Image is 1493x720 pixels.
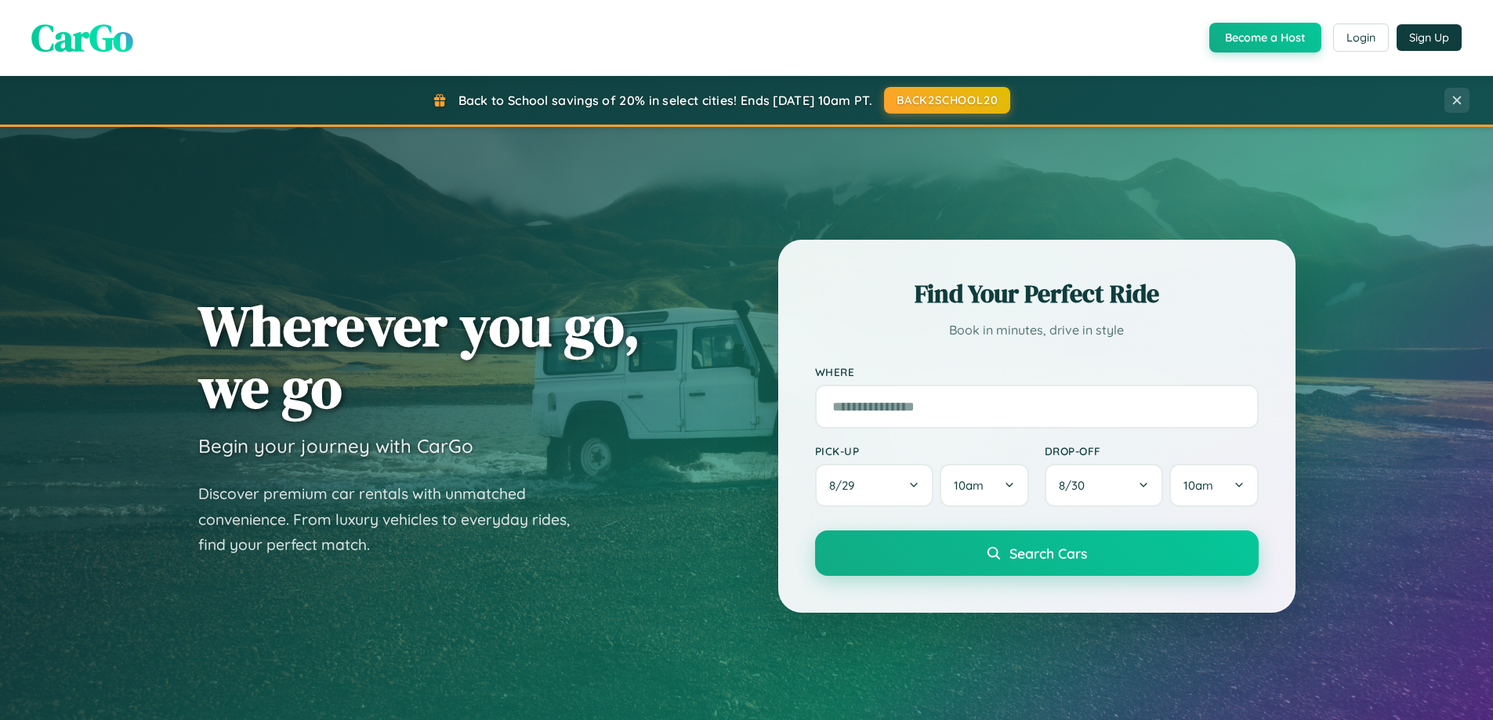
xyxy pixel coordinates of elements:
button: Search Cars [815,530,1259,576]
h2: Find Your Perfect Ride [815,277,1259,311]
h3: Begin your journey with CarGo [198,434,473,458]
label: Pick-up [815,444,1029,458]
button: 10am [940,464,1028,507]
p: Book in minutes, drive in style [815,319,1259,342]
button: Sign Up [1397,24,1462,51]
span: 8 / 29 [829,478,862,493]
span: 10am [954,478,984,493]
button: 8/29 [815,464,934,507]
h1: Wherever you go, we go [198,295,640,418]
span: 10am [1183,478,1213,493]
span: CarGo [31,12,133,63]
label: Where [815,365,1259,378]
button: Become a Host [1209,23,1321,52]
button: 10am [1169,464,1258,507]
button: Login [1333,24,1389,52]
button: 8/30 [1045,464,1164,507]
span: Search Cars [1009,545,1087,562]
span: Back to School savings of 20% in select cities! Ends [DATE] 10am PT. [458,92,872,108]
button: BACK2SCHOOL20 [884,87,1010,114]
span: 8 / 30 [1059,478,1093,493]
label: Drop-off [1045,444,1259,458]
p: Discover premium car rentals with unmatched convenience. From luxury vehicles to everyday rides, ... [198,481,590,558]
